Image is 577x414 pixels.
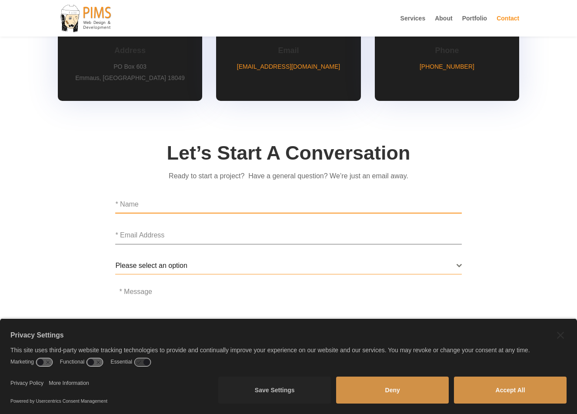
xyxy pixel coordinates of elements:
[114,46,146,55] span: Address
[462,15,487,37] a: Portfolio
[400,15,426,37] a: Services
[115,257,461,274] span: Please select an option
[115,196,461,214] input: * Name
[420,63,474,70] a: [PHONE_NUMBER]
[115,257,456,274] span: Please select an option
[435,46,459,55] span: Phone
[435,15,452,37] a: About
[115,169,463,183] p: Ready to start a project? Have a general question? We’re just an email away.
[67,61,194,83] p: PO Box 603 Emmaus, [GEOGRAPHIC_DATA] 18049
[497,15,519,37] a: Contact
[237,63,340,70] a: [EMAIL_ADDRESS][DOMAIN_NAME]
[115,227,461,244] input: * Email Address
[278,46,299,55] span: Email
[60,4,113,33] img: PIMS Web Design & Development LLC
[115,141,463,169] h2: Let’s Start A Conversation
[115,262,187,269] span: Please select an option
